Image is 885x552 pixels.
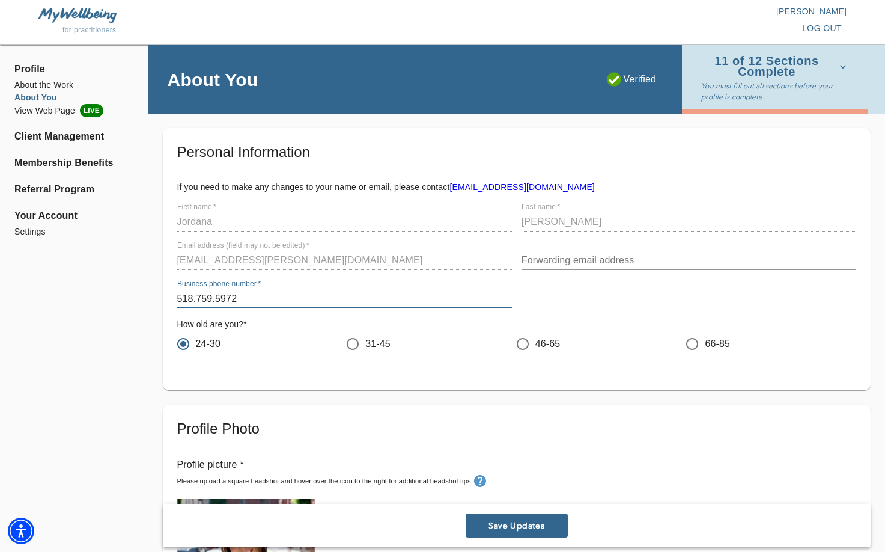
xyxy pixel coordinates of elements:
button: tooltip [471,472,489,490]
span: 46-65 [535,337,561,351]
span: log out [802,21,842,36]
span: 31-45 [365,337,391,351]
p: If you need to make any changes to your name or email, please contact [177,181,857,193]
p: Profile picture * [177,458,857,472]
a: Settings [14,225,133,238]
span: Save Updates [470,520,563,532]
span: Profile [14,62,133,76]
img: MyWellbeing [38,8,117,23]
p: [PERSON_NAME] [443,5,847,17]
span: 11 of 12 Sections Complete [701,56,847,77]
div: Accessibility Menu [8,518,34,544]
h6: How old are you? * [177,318,857,331]
button: 11 of 12 Sections Complete [701,52,851,81]
a: Client Management [14,129,133,144]
a: [EMAIL_ADDRESS][DOMAIN_NAME] [449,182,594,192]
h4: About You [168,69,258,91]
a: Membership Benefits [14,156,133,170]
button: log out [797,17,847,40]
label: Last name [522,204,560,211]
span: for practitioners [62,26,117,34]
a: Referral Program [14,182,133,197]
h5: Personal Information [177,143,857,162]
small: Please upload a square headshot and hover over the icon to the right for additional headshot tips [177,477,471,485]
p: You must fill out all sections before your profile is complete. [701,81,851,102]
label: First name [177,204,216,211]
label: Email address (field may not be edited) [177,242,309,250]
span: Your Account [14,209,133,223]
li: View Web Page [14,104,133,117]
label: Business phone number [177,281,261,288]
a: View Web PageLIVE [14,104,133,117]
span: 24-30 [196,337,221,351]
a: About You [14,91,133,104]
span: LIVE [80,104,103,117]
a: About the Work [14,79,133,91]
button: Save Updates [466,514,568,538]
span: 66-85 [705,337,730,351]
h5: Profile Photo [177,419,857,438]
p: Verified [607,72,657,87]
